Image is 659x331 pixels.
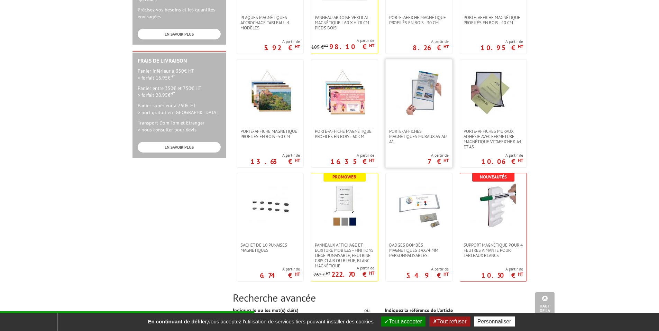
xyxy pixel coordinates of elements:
[329,45,374,49] p: 98.10 €
[138,142,221,153] a: EN SAVOIR PLUS
[474,316,515,327] button: Personnaliser (fenêtre modale)
[295,271,300,277] sup: HT
[237,129,303,139] a: PORTE-AFFICHE MAGNÉTIQUE PROFILÉS EN BOIS - 50 cm
[237,242,303,253] a: Sachet de 10 punaises magnétiques
[386,129,452,144] a: Porte-affiches magnétiques muraux A5 au A1
[138,109,218,116] span: > port gratuit en [GEOGRAPHIC_DATA]
[138,6,221,20] p: Précisez vos besoins et les quantités envisagées
[138,67,221,81] p: Panier inférieur à 350€ HT
[144,319,377,324] span: vous acceptez l'utilisation de services tiers pouvant installer des cookies
[260,266,300,272] span: A partir de
[481,153,523,158] span: A partir de
[138,102,221,116] p: Panier supérieur à 750€ HT
[330,153,374,158] span: A partir de
[311,129,378,139] a: PORTE-AFFICHE MAGNÉTIQUE PROFILÉS EN BOIS - 60 cm
[381,316,425,327] button: Tout accepter
[389,129,449,144] span: Porte-affiches magnétiques muraux A5 au A1
[250,153,300,158] span: A partir de
[413,39,449,44] span: A partir de
[389,15,449,25] span: PORTE-AFFICHE MAGNÉTIQUE PROFILÉS EN BOIS - 30 cm
[171,74,175,79] sup: HT
[264,39,300,44] span: A partir de
[324,43,328,48] sup: HT
[460,242,527,258] a: Support magnétique pour 4 feutres aimanté pour tableaux blancs
[443,271,449,277] sup: HT
[138,85,221,99] p: Panier entre 350€ et 750€ HT
[237,15,303,30] a: Plaques magnétiques accrochage tableau - 4 modèles
[428,159,449,164] p: 7 €
[248,70,293,115] img: PORTE-AFFICHE MAGNÉTIQUE PROFILÉS EN BOIS - 50 cm
[315,15,374,30] span: Panneau Ardoise Vertical Magnétique L 60 x H 78 cm Pieds Bois
[385,307,453,314] label: Indiquez la référence de l'article
[480,39,523,44] span: A partir de
[331,272,374,276] p: 222.70 €
[138,92,175,98] span: > forfait 20.95€
[264,46,300,50] p: 5.92 €
[138,119,221,133] p: Transport Dom-Tom et Etranger
[464,15,523,25] span: PORTE-AFFICHE MAGNÉTIQUE PROFILÉS EN BOIS - 40 cm
[313,265,374,271] span: A partir de
[413,46,449,50] p: 8.26 €
[481,273,523,277] p: 10.50 €
[148,319,208,324] strong: En continuant de défiler,
[443,157,449,163] sup: HT
[443,44,449,49] sup: HT
[295,157,300,163] sup: HT
[406,266,449,272] span: A partir de
[429,316,470,327] button: Tout refuser
[389,242,449,258] span: Badges bombés magnétiques 34x74 mm personnalisables
[406,273,449,277] p: 5.49 €
[359,307,374,314] div: ou
[460,129,527,149] a: Porte-affiches muraux adhésif avec fermeture magnétique VIT’AFFICHE® A4 et A3
[460,15,527,25] a: PORTE-AFFICHE MAGNÉTIQUE PROFILÉS EN BOIS - 40 cm
[518,271,523,277] sup: HT
[535,292,555,321] a: Haut de la page
[311,15,378,30] a: Panneau Ardoise Vertical Magnétique L 60 x H 78 cm Pieds Bois
[240,129,300,139] span: PORTE-AFFICHE MAGNÉTIQUE PROFILÉS EN BOIS - 50 cm
[518,44,523,49] sup: HT
[464,129,523,149] span: Porte-affiches muraux adhésif avec fermeture magnétique VIT’AFFICHE® A4 et A3
[396,184,441,229] img: Badges bombés magnétiques 34x74 mm personnalisables
[396,70,441,115] img: Porte-affiches magnétiques muraux A5 au A1
[233,292,527,303] h2: Recherche avancée
[322,184,367,229] img: Panneaux Affichage et Ecriture Mobiles - finitions liège punaisable, feutrine gris clair ou bleue...
[386,15,452,25] a: PORTE-AFFICHE MAGNÉTIQUE PROFILÉS EN BOIS - 30 cm
[369,43,374,48] sup: HT
[313,272,330,277] p: 262 €
[233,307,299,314] label: Indiquez le ou les mot(s) clé(s)
[295,44,300,49] sup: HT
[138,127,196,133] span: > nous consulter pour devis
[330,159,374,164] p: 16.35 €
[471,184,516,229] img: Support magnétique pour 4 feutres aimanté pour tableaux blancs
[248,184,293,229] img: Sachet de 10 punaises magnétiques
[240,242,300,253] span: Sachet de 10 punaises magnétiques
[250,159,300,164] p: 13.63 €
[518,157,523,163] sup: HT
[471,70,516,115] img: Porte-affiches muraux adhésif avec fermeture magnétique VIT’AFFICHE® A4 et A3
[369,157,374,163] sup: HT
[332,174,356,180] b: Promoweb
[322,70,367,115] img: PORTE-AFFICHE MAGNÉTIQUE PROFILÉS EN BOIS - 60 cm
[311,45,328,50] p: 109 €
[315,129,374,139] span: PORTE-AFFICHE MAGNÉTIQUE PROFILÉS EN BOIS - 60 cm
[138,29,221,39] a: EN SAVOIR PLUS
[481,159,523,164] p: 10.06 €
[481,266,523,272] span: A partir de
[428,153,449,158] span: A partir de
[369,270,374,276] sup: HT
[386,242,452,258] a: Badges bombés magnétiques 34x74 mm personnalisables
[311,242,378,268] a: Panneaux Affichage et Ecriture Mobiles - finitions liège punaisable, feutrine gris clair ou bleue...
[326,271,330,276] sup: HT
[138,58,221,64] h2: Frais de Livraison
[311,38,374,43] span: A partir de
[260,273,300,277] p: 6.74 €
[138,75,175,81] span: > forfait 16.95€
[240,15,300,30] span: Plaques magnétiques accrochage tableau - 4 modèles
[464,242,523,258] span: Support magnétique pour 4 feutres aimanté pour tableaux blancs
[480,174,507,180] b: Nouveautés
[315,242,374,268] span: Panneaux Affichage et Ecriture Mobiles - finitions liège punaisable, feutrine gris clair ou bleue...
[480,46,523,50] p: 10.95 €
[171,91,175,96] sup: HT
